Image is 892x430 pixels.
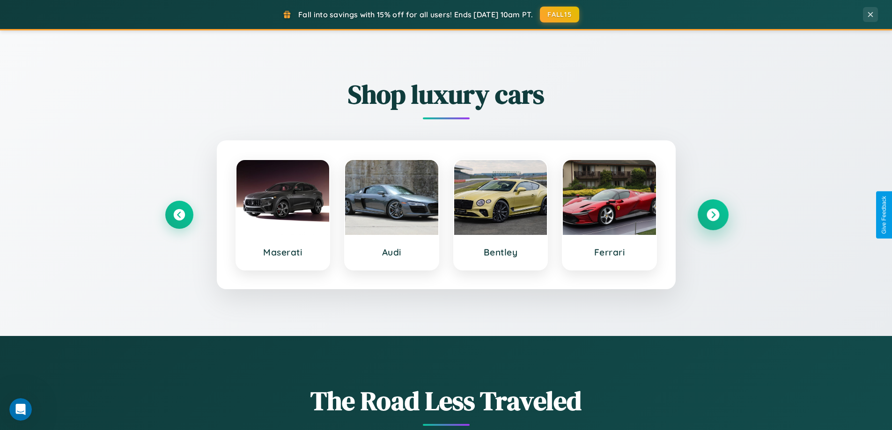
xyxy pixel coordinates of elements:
h3: Ferrari [572,247,647,258]
button: FALL15 [540,7,579,22]
h3: Audi [354,247,429,258]
span: Fall into savings with 15% off for all users! Ends [DATE] 10am PT. [298,10,533,19]
h3: Maserati [246,247,320,258]
div: Give Feedback [881,196,887,234]
h1: The Road Less Traveled [165,383,727,419]
h3: Bentley [464,247,538,258]
h2: Shop luxury cars [165,76,727,112]
iframe: Intercom live chat [9,398,32,421]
